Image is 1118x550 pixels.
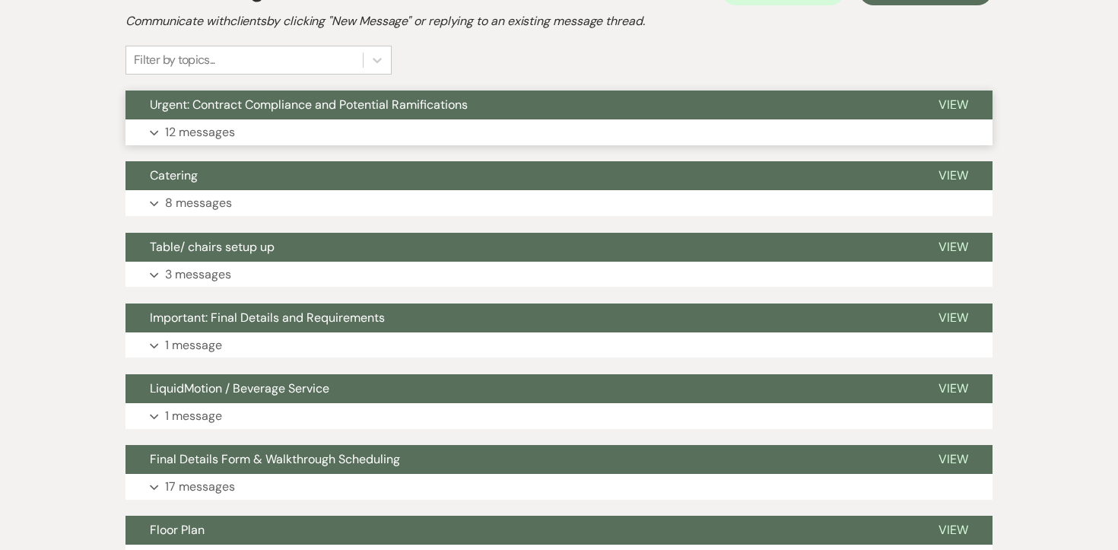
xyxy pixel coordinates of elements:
[914,304,993,332] button: View
[125,262,993,288] button: 3 messages
[939,310,968,326] span: View
[125,233,914,262] button: Table/ chairs setup up
[165,335,222,355] p: 1 message
[125,374,914,403] button: LiquidMotion / Beverage Service
[165,193,232,213] p: 8 messages
[125,332,993,358] button: 1 message
[939,97,968,113] span: View
[150,239,275,255] span: Table/ chairs setup up
[134,51,215,69] div: Filter by topics...
[914,445,993,474] button: View
[914,374,993,403] button: View
[939,239,968,255] span: View
[150,97,468,113] span: Urgent: Contract Compliance and Potential Ramifications
[165,477,235,497] p: 17 messages
[165,122,235,142] p: 12 messages
[125,474,993,500] button: 17 messages
[125,190,993,216] button: 8 messages
[125,304,914,332] button: Important: Final Details and Requirements
[150,451,400,467] span: Final Details Form & Walkthrough Scheduling
[150,167,198,183] span: Catering
[150,380,329,396] span: LiquidMotion / Beverage Service
[125,91,914,119] button: Urgent: Contract Compliance and Potential Ramifications
[125,403,993,429] button: 1 message
[125,12,993,30] h2: Communicate with clients by clicking "New Message" or replying to an existing message thread.
[125,119,993,145] button: 12 messages
[914,91,993,119] button: View
[125,445,914,474] button: Final Details Form & Walkthrough Scheduling
[125,516,914,545] button: Floor Plan
[165,406,222,426] p: 1 message
[150,310,385,326] span: Important: Final Details and Requirements
[914,161,993,190] button: View
[939,451,968,467] span: View
[150,522,205,538] span: Floor Plan
[939,380,968,396] span: View
[914,516,993,545] button: View
[939,522,968,538] span: View
[914,233,993,262] button: View
[939,167,968,183] span: View
[165,265,231,285] p: 3 messages
[125,161,914,190] button: Catering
